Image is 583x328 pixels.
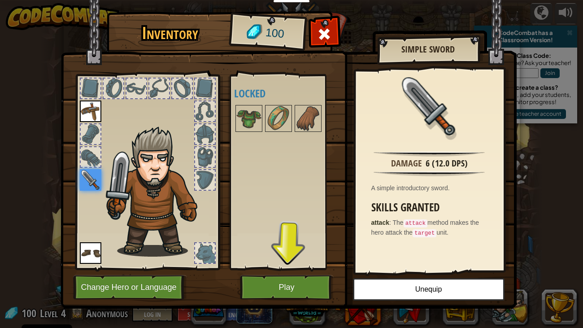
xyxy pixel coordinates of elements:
div: 6 (12.0 DPS) [426,157,468,170]
h2: Simple Sword [386,44,470,54]
span: The method makes the hero attack the unit. [371,219,479,236]
code: target [413,229,436,237]
img: portrait.png [400,77,458,136]
img: portrait.png [80,242,101,264]
img: portrait.png [80,101,101,122]
img: portrait.png [80,169,101,191]
strong: attack [371,219,389,226]
h4: Locked [234,87,340,99]
button: Unequip [353,278,505,301]
button: Play [240,275,334,300]
div: Damage [391,157,422,170]
img: hr.png [374,171,484,176]
code: attack [404,219,427,227]
img: hr.png [374,151,484,157]
h3: Skills Granted [371,201,492,214]
button: Change Hero or Language [73,275,187,300]
div: A simple introductory sword. [371,184,492,192]
img: hair_m2.png [102,126,212,257]
span: : [389,219,393,226]
img: portrait.png [296,106,321,131]
img: portrait.png [266,106,291,131]
span: 100 [265,25,285,42]
h1: Inventory [113,24,227,43]
img: portrait.png [236,106,261,131]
